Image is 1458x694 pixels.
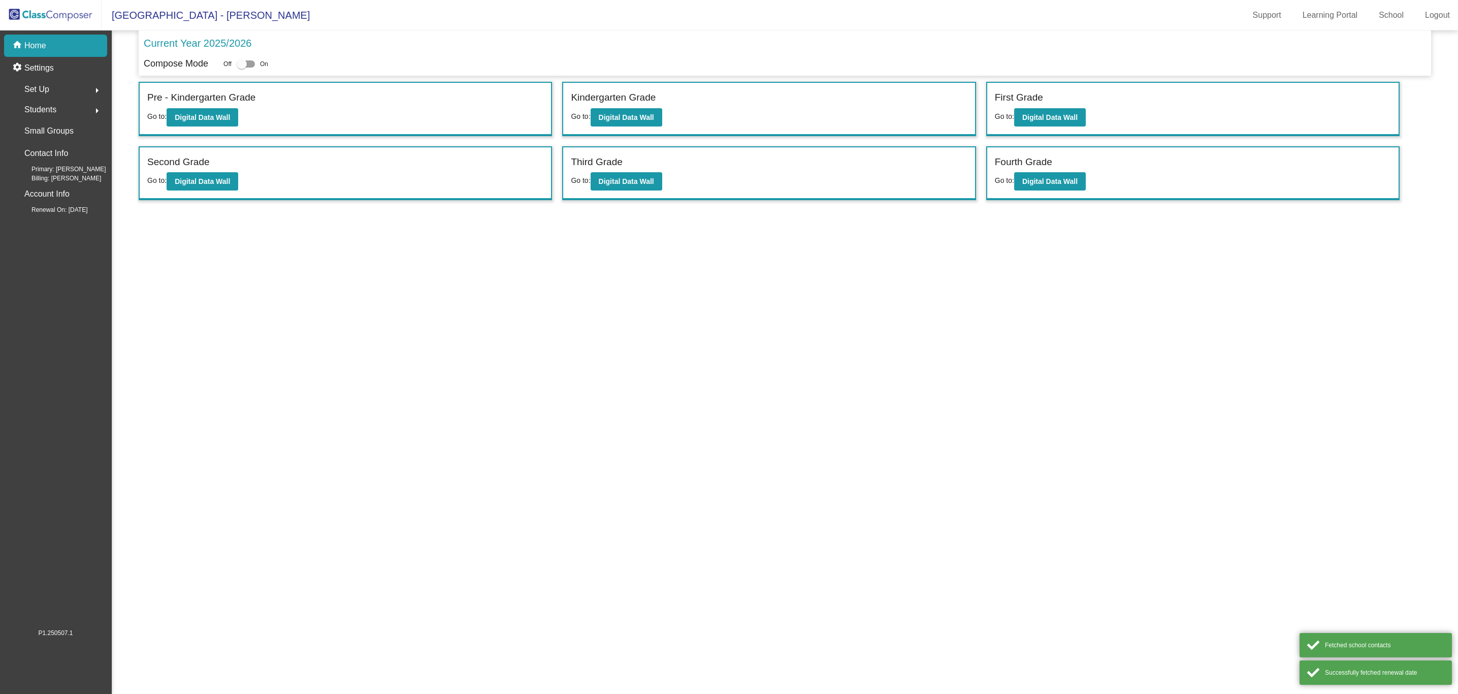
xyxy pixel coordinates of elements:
span: Off [223,59,232,69]
label: Second Grade [147,155,210,170]
b: Digital Data Wall [599,113,654,121]
mat-icon: home [12,40,24,52]
button: Digital Data Wall [591,108,662,127]
span: Renewal On: [DATE] [15,205,87,214]
p: Compose Mode [144,57,208,71]
a: Logout [1417,7,1458,23]
a: School [1371,7,1412,23]
mat-icon: arrow_right [91,105,103,117]
button: Digital Data Wall [167,172,238,191]
span: Go to: [571,112,590,120]
button: Digital Data Wall [1014,172,1086,191]
b: Digital Data Wall [1022,177,1078,185]
div: Fetched school contacts [1325,641,1444,650]
button: Digital Data Wall [167,108,238,127]
button: Digital Data Wall [1014,108,1086,127]
span: Go to: [147,112,167,120]
span: Students [24,103,56,117]
label: Third Grade [571,155,622,170]
p: Settings [24,62,54,74]
button: Digital Data Wall [591,172,662,191]
span: Primary: [PERSON_NAME] [15,165,106,174]
label: First Grade [995,90,1043,105]
span: Billing: [PERSON_NAME] [15,174,101,183]
span: Go to: [571,176,590,184]
span: Go to: [995,176,1014,184]
b: Digital Data Wall [1022,113,1078,121]
b: Digital Data Wall [599,177,654,185]
b: Digital Data Wall [175,177,230,185]
label: Kindergarten Grade [571,90,656,105]
mat-icon: settings [12,62,24,74]
span: Set Up [24,82,49,97]
a: Support [1245,7,1289,23]
div: Successfully fetched renewal date [1325,668,1444,677]
p: Small Groups [24,124,74,138]
span: [GEOGRAPHIC_DATA] - [PERSON_NAME] [102,7,310,23]
mat-icon: arrow_right [91,84,103,97]
span: Go to: [995,112,1014,120]
p: Home [24,40,46,52]
span: Go to: [147,176,167,184]
label: Pre - Kindergarten Grade [147,90,255,105]
a: Learning Portal [1294,7,1366,23]
p: Contact Info [24,146,68,161]
p: Account Info [24,187,70,201]
b: Digital Data Wall [175,113,230,121]
label: Fourth Grade [995,155,1052,170]
p: Current Year 2025/2026 [144,36,251,51]
span: On [260,59,268,69]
